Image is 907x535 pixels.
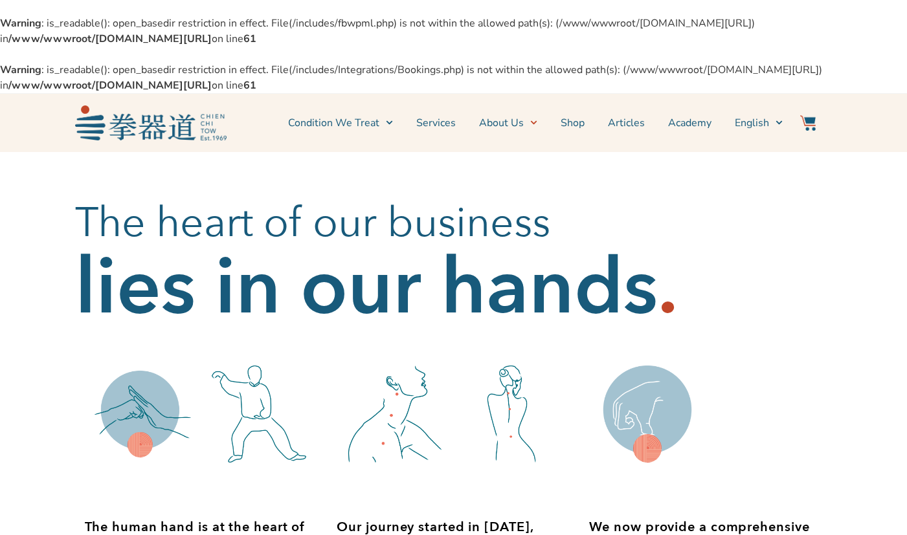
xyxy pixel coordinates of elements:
span: English [735,115,769,131]
img: Website Icon-03 [800,115,816,131]
a: Services [416,107,456,139]
h2: The heart of our business [75,197,833,249]
b: 61 [243,32,256,46]
nav: Menu [233,107,783,139]
a: Condition We Treat [288,107,393,139]
a: Articles [608,107,645,139]
a: Shop [561,107,585,139]
b: 61 [243,78,256,93]
b: /www/wwwroot/[DOMAIN_NAME][URL] [8,32,212,46]
h2: lies in our hands [75,262,658,314]
a: English [735,107,783,139]
h2: . [658,262,678,314]
b: /www/wwwroot/[DOMAIN_NAME][URL] [8,78,212,93]
a: Academy [668,107,711,139]
a: About Us [479,107,537,139]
